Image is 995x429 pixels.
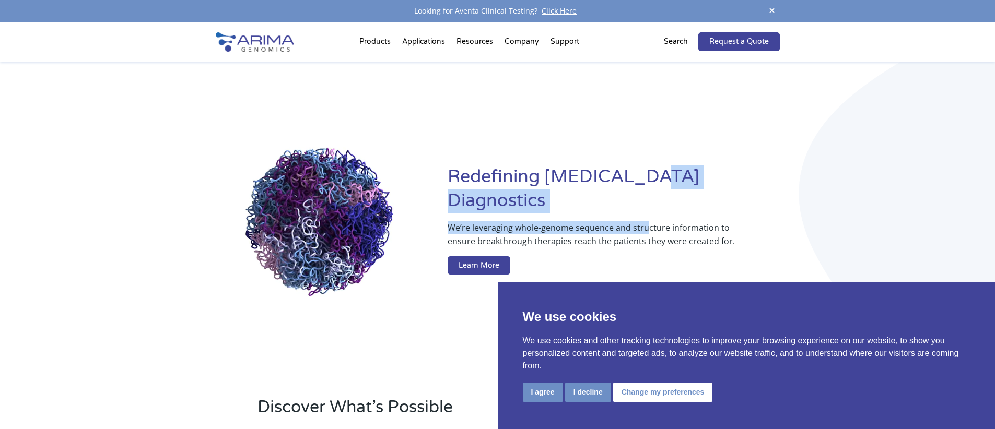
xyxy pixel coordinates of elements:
[448,256,510,275] a: Learn More
[216,4,780,18] div: Looking for Aventa Clinical Testing?
[698,32,780,51] a: Request a Quote
[613,383,713,402] button: Change my preferences
[448,165,779,221] h1: Redefining [MEDICAL_DATA] Diagnostics
[216,32,294,52] img: Arima-Genomics-logo
[523,307,970,326] p: We use cookies
[537,6,581,16] a: Click Here
[664,35,688,49] p: Search
[523,335,970,372] p: We use cookies and other tracking technologies to improve your browsing experience on our website...
[523,383,563,402] button: I agree
[257,396,631,427] h2: Discover What’s Possible
[565,383,611,402] button: I decline
[448,221,738,256] p: We’re leveraging whole-genome sequence and structure information to ensure breakthrough therapies...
